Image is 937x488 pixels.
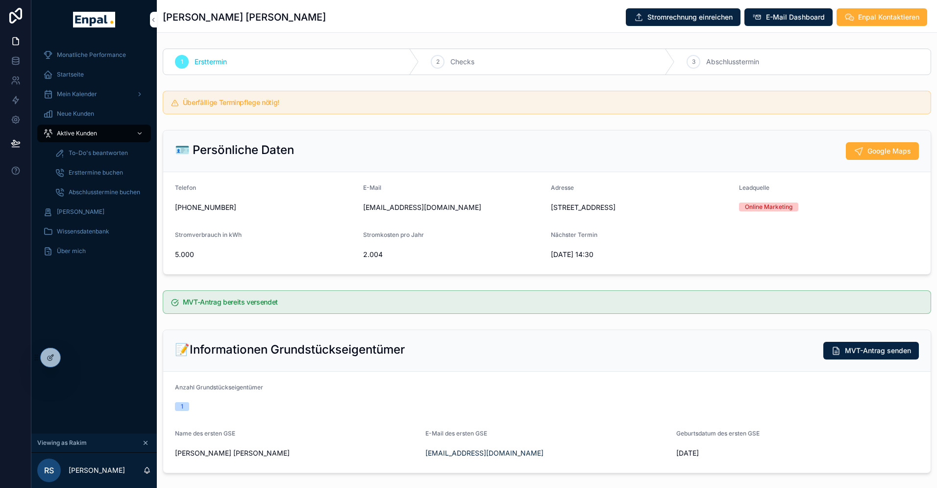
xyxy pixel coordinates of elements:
span: Stromrechnung einreichen [647,12,733,22]
h5: MVT-Antrag bereits versendet [183,299,923,306]
span: [DATE] 14:30 [551,250,731,259]
span: Name des ersten GSE [175,430,235,437]
span: Ersttermin [195,57,227,67]
span: Abschlusstermine buchen [69,188,140,196]
span: [PERSON_NAME] [PERSON_NAME] [175,448,418,458]
span: Nächster Termin [551,231,597,238]
span: RS [44,464,54,476]
button: MVT-Antrag senden [823,342,919,360]
span: [PHONE_NUMBER] [175,203,355,212]
span: Ersttermine buchen [69,169,123,177]
span: Leadquelle [739,184,769,191]
span: Stromverbrauch in kWh [175,231,242,238]
h5: Überfällige Terminpflege nötig! [183,99,923,106]
a: Startseite [37,66,151,83]
span: Adresse [551,184,574,191]
span: Monatliche Performance [57,51,126,59]
span: [DATE] [676,448,919,458]
a: Wissensdatenbank [37,223,151,240]
span: To-Do's beantworten [69,149,128,157]
span: Mein Kalender [57,90,97,98]
span: Abschlusstermin [706,57,759,67]
span: [PERSON_NAME] [57,208,104,216]
span: Checks [450,57,474,67]
span: Neue Kunden [57,110,94,118]
span: Google Maps [867,146,911,156]
div: scrollable content [31,39,157,273]
a: Aktive Kunden [37,125,151,142]
p: [PERSON_NAME] [69,465,125,475]
a: Neue Kunden [37,105,151,123]
a: Mein Kalender [37,85,151,103]
a: Über mich [37,242,151,260]
a: Monatliche Performance [37,46,151,64]
a: Ersttermine buchen [49,164,151,181]
div: Online Marketing [745,203,792,211]
h2: 🪪 Persönliche Daten [175,142,294,158]
span: Startseite [57,71,84,78]
span: 5.000 [175,250,355,259]
span: [EMAIL_ADDRESS][DOMAIN_NAME] [363,203,543,212]
span: [STREET_ADDRESS] [551,203,731,212]
h2: 📝Informationen Grundstückseigentümer [175,342,405,358]
span: Stromkosten pro Jahr [363,231,424,238]
a: Abschlusstermine buchen [49,183,151,201]
span: Enpal Kontaktieren [858,12,919,22]
span: 2 [436,58,440,66]
span: Viewing as Rakim [37,439,87,447]
a: [EMAIL_ADDRESS][DOMAIN_NAME] [425,448,543,458]
div: 1 [181,402,183,411]
span: 2.004 [363,250,543,259]
span: E-Mail [363,184,381,191]
span: 1 [181,58,183,66]
span: Über mich [57,247,86,255]
button: Google Maps [846,142,919,160]
h1: [PERSON_NAME] [PERSON_NAME] [163,10,326,24]
span: 3 [692,58,695,66]
span: Telefon [175,184,196,191]
span: Geburtsdatum des ersten GSE [676,430,760,437]
span: Wissensdatenbank [57,228,109,235]
img: App logo [73,12,115,27]
span: MVT-Antrag senden [845,346,911,356]
a: [PERSON_NAME] [37,203,151,221]
a: To-Do's beantworten [49,144,151,162]
button: E-Mail Dashboard [744,8,833,26]
span: E-Mail des ersten GSE [425,430,487,437]
button: Stromrechnung einreichen [626,8,740,26]
span: Anzahl Grundstückseigentümer [175,384,263,391]
span: E-Mail Dashboard [766,12,825,22]
span: Aktive Kunden [57,129,97,137]
button: Enpal Kontaktieren [837,8,927,26]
